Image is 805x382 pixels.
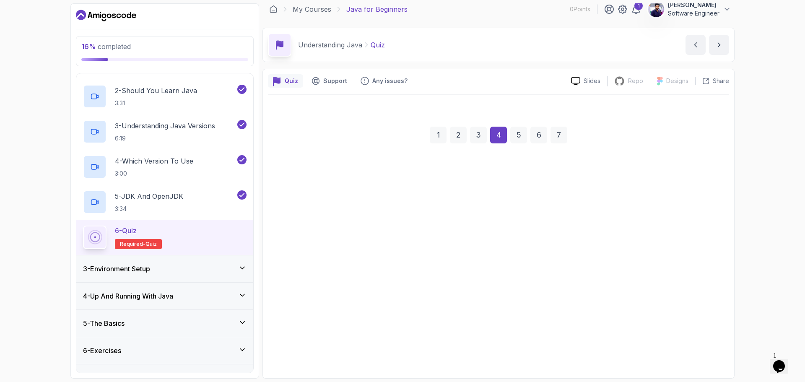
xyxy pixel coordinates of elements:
div: 3 [470,127,487,143]
p: Java for Beginners [346,4,408,14]
a: 1 [631,4,641,14]
p: 3:00 [115,169,193,178]
p: 2 - Should You Learn Java [115,86,197,96]
p: Share [713,77,729,85]
span: Required- [120,241,145,247]
button: 6-QuizRequired-quiz [83,226,247,249]
h3: 5 - The Basics [83,318,125,328]
p: 5 - JDK And OpenJDK [115,191,183,201]
p: Repo [628,77,643,85]
a: My Courses [293,4,331,14]
a: Slides [564,77,607,86]
a: Dashboard [76,9,136,22]
p: 0 Points [570,5,590,13]
button: 4-Up And Running With Java [76,283,253,309]
p: [PERSON_NAME] [668,1,719,9]
button: 2-Should You Learn Java3:31 [83,85,247,108]
p: Quiz [285,77,298,85]
div: 5 [510,127,527,143]
iframe: chat widget [770,348,797,374]
span: 16 % [81,42,96,51]
img: user profile image [648,1,664,17]
p: Understanding Java [298,40,362,50]
button: user profile image[PERSON_NAME]Software Engineer [648,1,731,18]
button: quiz button [268,74,303,88]
button: 4-Which Version To Use3:00 [83,155,247,179]
div: 2 [450,127,467,143]
h3: 4 - Up And Running With Java [83,291,173,301]
p: 3:34 [115,205,183,213]
div: 7 [551,127,567,143]
button: Share [695,77,729,85]
p: Quiz [371,40,385,50]
p: 6:19 [115,134,215,143]
p: 6 - Quiz [115,226,137,236]
div: 1 [430,127,447,143]
button: 5-The Basics [76,310,253,337]
div: 6 [530,127,547,143]
p: Software Engineer [668,9,719,18]
p: 4 - Which Version To Use [115,156,193,166]
button: Support button [306,74,352,88]
p: 3 - Understanding Java Versions [115,121,215,131]
button: Feedback button [356,74,413,88]
p: Designs [666,77,688,85]
div: 1 [634,2,643,10]
button: 5-JDK And OpenJDK3:34 [83,190,247,214]
a: Dashboard [269,5,278,13]
span: quiz [145,241,157,247]
p: Support [323,77,347,85]
button: 3-Environment Setup [76,255,253,282]
button: previous content [686,35,706,55]
button: 3-Understanding Java Versions6:19 [83,120,247,143]
p: Slides [584,77,600,85]
span: completed [81,42,131,51]
button: next content [709,35,729,55]
h3: 6 - Exercises [83,346,121,356]
div: 4 [490,127,507,143]
h3: 3 - Environment Setup [83,264,150,274]
p: 3:31 [115,99,197,107]
p: Any issues? [372,77,408,85]
button: 6-Exercises [76,337,253,364]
